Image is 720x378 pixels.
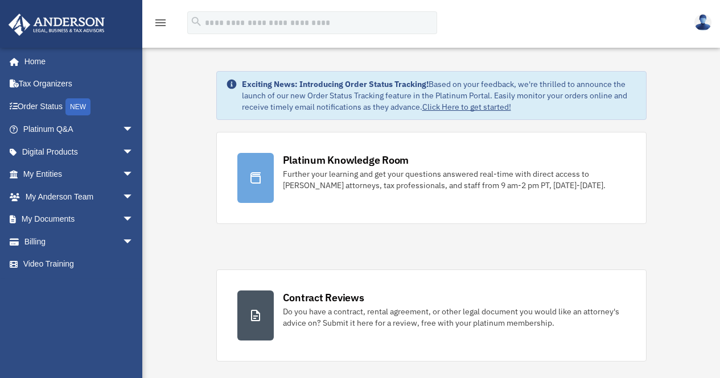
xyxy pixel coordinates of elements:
a: Contract Reviews Do you have a contract, rental agreement, or other legal document you would like... [216,269,647,362]
i: search [190,15,203,28]
i: menu [154,16,167,30]
a: menu [154,20,167,30]
span: arrow_drop_down [122,208,145,231]
span: arrow_drop_down [122,118,145,142]
strong: Exciting News: Introducing Order Status Tracking! [242,79,429,89]
a: Home [8,50,145,73]
a: My Documentsarrow_drop_down [8,208,151,231]
span: arrow_drop_down [122,230,145,254]
a: Order StatusNEW [8,95,151,118]
img: Anderson Advisors Platinum Portal [5,14,108,36]
span: arrow_drop_down [122,163,145,186]
div: Further your learning and get your questions answered real-time with direct access to [PERSON_NAM... [283,168,626,191]
div: Based on your feedback, we're thrilled to announce the launch of our new Order Status Tracking fe... [242,78,637,113]
a: Tax Organizers [8,73,151,95]
div: Platinum Knowledge Room [283,153,409,167]
a: My Entitiesarrow_drop_down [8,163,151,186]
div: Do you have a contract, rental agreement, or other legal document you would like an attorney's ad... [283,306,626,329]
a: Billingarrow_drop_down [8,230,151,253]
div: NEW [65,98,90,115]
div: Contract Reviews [283,290,364,305]
span: arrow_drop_down [122,185,145,209]
a: Platinum Q&Aarrow_drop_down [8,118,151,141]
a: Digital Productsarrow_drop_down [8,140,151,163]
a: My Anderson Teamarrow_drop_down [8,185,151,208]
a: Video Training [8,253,151,276]
span: arrow_drop_down [122,140,145,164]
img: User Pic [694,14,711,31]
a: Platinum Knowledge Room Further your learning and get your questions answered real-time with dire... [216,132,647,224]
a: Click Here to get started! [422,102,511,112]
